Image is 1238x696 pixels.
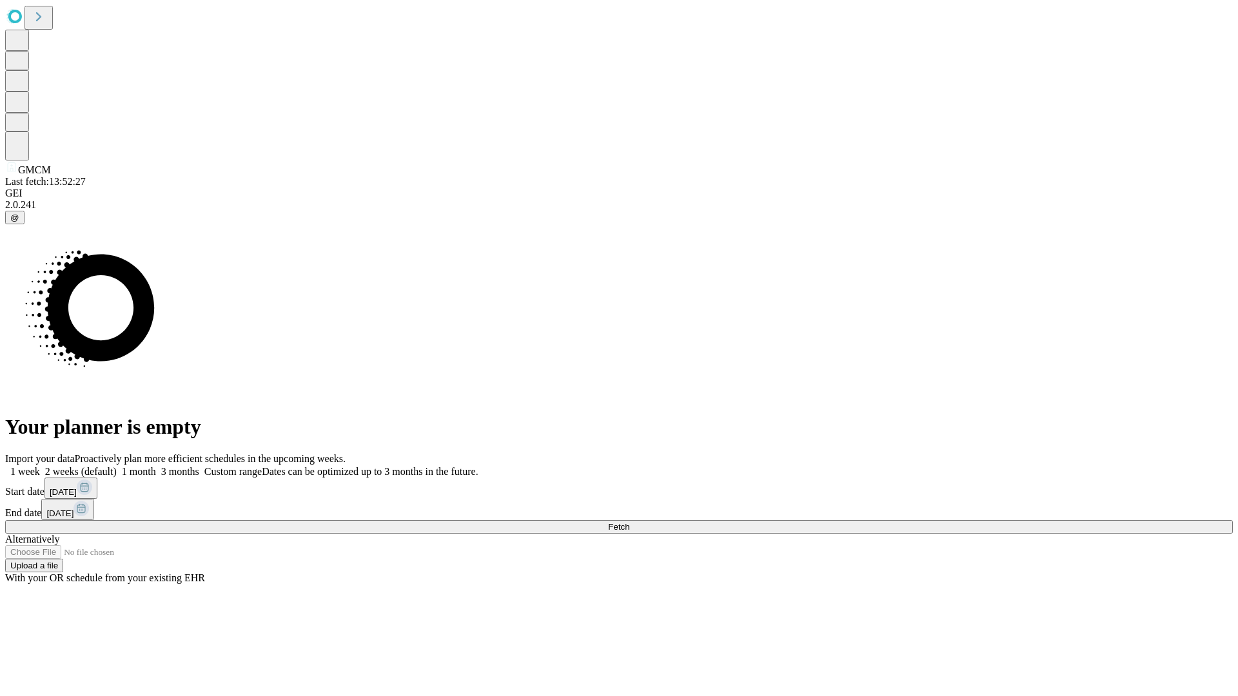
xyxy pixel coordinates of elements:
[122,466,156,477] span: 1 month
[5,176,86,187] span: Last fetch: 13:52:27
[5,199,1233,211] div: 2.0.241
[5,572,205,583] span: With your OR schedule from your existing EHR
[5,534,59,545] span: Alternatively
[5,499,1233,520] div: End date
[44,478,97,499] button: [DATE]
[5,415,1233,439] h1: Your planner is empty
[45,466,117,477] span: 2 weeks (default)
[5,453,75,464] span: Import your data
[46,508,74,518] span: [DATE]
[608,522,629,532] span: Fetch
[5,211,25,224] button: @
[5,559,63,572] button: Upload a file
[204,466,262,477] span: Custom range
[5,188,1233,199] div: GEI
[18,164,51,175] span: GMCM
[10,466,40,477] span: 1 week
[5,520,1233,534] button: Fetch
[41,499,94,520] button: [DATE]
[10,213,19,222] span: @
[50,487,77,497] span: [DATE]
[262,466,478,477] span: Dates can be optimized up to 3 months in the future.
[75,453,346,464] span: Proactively plan more efficient schedules in the upcoming weeks.
[161,466,199,477] span: 3 months
[5,478,1233,499] div: Start date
